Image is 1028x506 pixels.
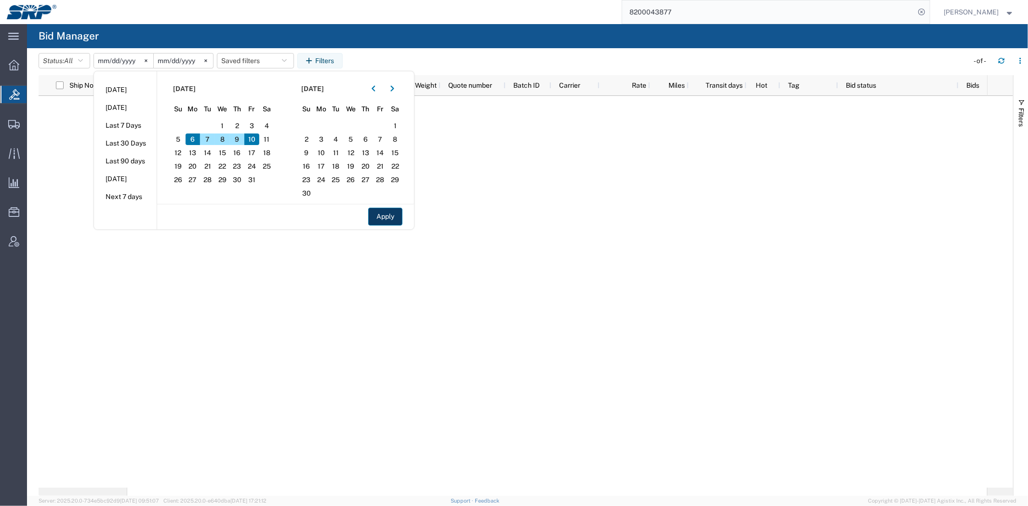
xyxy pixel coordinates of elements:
span: 10 [244,133,259,145]
h4: Bid Manager [39,24,99,48]
span: 2 [299,133,314,145]
span: 25 [259,160,274,172]
span: Bids [966,81,979,89]
input: Not set [94,53,153,68]
span: Batch ID [513,81,540,89]
span: 7 [200,133,215,145]
span: 5 [171,133,186,145]
span: Copyright © [DATE]-[DATE] Agistix Inc., All Rights Reserved [868,497,1016,505]
button: Saved filters [217,53,294,68]
span: Carrier [559,81,580,89]
span: Th [230,104,245,114]
span: Tu [200,104,215,114]
span: [DATE] 17:21:12 [230,498,267,504]
span: Client: 2025.20.0-e640dba [163,498,267,504]
span: Miles [658,81,685,89]
span: Bid status [846,81,876,89]
span: 27 [186,174,200,186]
li: Last 90 days [94,152,157,170]
span: 5 [343,133,358,145]
span: 25 [329,174,344,186]
span: 11 [329,147,344,159]
li: Next 7 days [94,188,157,206]
span: All [64,57,73,65]
span: 16 [230,147,245,159]
span: 12 [171,147,186,159]
span: 15 [215,147,230,159]
span: 15 [387,147,402,159]
span: Sa [259,104,274,114]
span: Tag [788,81,800,89]
span: Rate [607,81,646,89]
span: 30 [230,174,245,186]
span: 9 [299,147,314,159]
span: 4 [329,133,344,145]
input: Search for shipment number, reference number [622,0,915,24]
span: Sa [387,104,402,114]
span: 13 [186,147,200,159]
span: 6 [186,133,200,145]
span: 23 [230,160,245,172]
li: Last 30 Days [94,134,157,152]
span: 26 [171,174,186,186]
span: Mo [186,104,200,114]
span: 12 [343,147,358,159]
span: Th [358,104,373,114]
span: We [343,104,358,114]
button: [PERSON_NAME] [944,6,1015,18]
span: 26 [343,174,358,186]
span: Fr [244,104,259,114]
span: Fr [373,104,388,114]
span: 11 [259,133,274,145]
span: 7 [373,133,388,145]
span: 1 [215,120,230,132]
span: Transit days [696,81,743,89]
span: 3 [314,133,329,145]
input: Not set [154,53,213,68]
span: 19 [343,160,358,172]
span: Su [299,104,314,114]
span: Mo [314,104,329,114]
span: 29 [215,174,230,186]
span: Ship No. [69,81,95,89]
span: 1 [387,120,402,132]
span: Su [171,104,186,114]
span: 24 [314,174,329,186]
li: [DATE] [94,81,157,99]
span: 24 [244,160,259,172]
a: Support [451,498,475,504]
button: Filters [297,53,343,68]
span: [DATE] 09:51:07 [120,498,159,504]
button: Status:All [39,53,90,68]
span: 31 [244,174,259,186]
span: 30 [299,187,314,199]
span: [DATE] [173,84,196,94]
span: 21 [373,160,388,172]
div: - of - [974,56,990,66]
span: 23 [299,174,314,186]
span: 22 [387,160,402,172]
span: 10 [314,147,329,159]
span: 14 [373,147,388,159]
span: 28 [373,174,388,186]
span: 9 [230,133,245,145]
span: 18 [259,147,274,159]
span: 3 [244,120,259,132]
a: Feedback [475,498,499,504]
span: 28 [200,174,215,186]
span: 14 [200,147,215,159]
span: 8 [215,133,230,145]
span: 8 [387,133,402,145]
span: 22 [215,160,230,172]
span: Server: 2025.20.0-734e5bc92d9 [39,498,159,504]
img: logo [7,5,56,19]
span: Tu [329,104,344,114]
button: Apply [368,208,402,226]
span: Quote number [448,81,492,89]
span: 13 [358,147,373,159]
span: Filters [1017,108,1025,127]
li: [DATE] [94,170,157,188]
span: 21 [200,160,215,172]
span: Marissa Camacho [944,7,999,17]
span: 6 [358,133,373,145]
